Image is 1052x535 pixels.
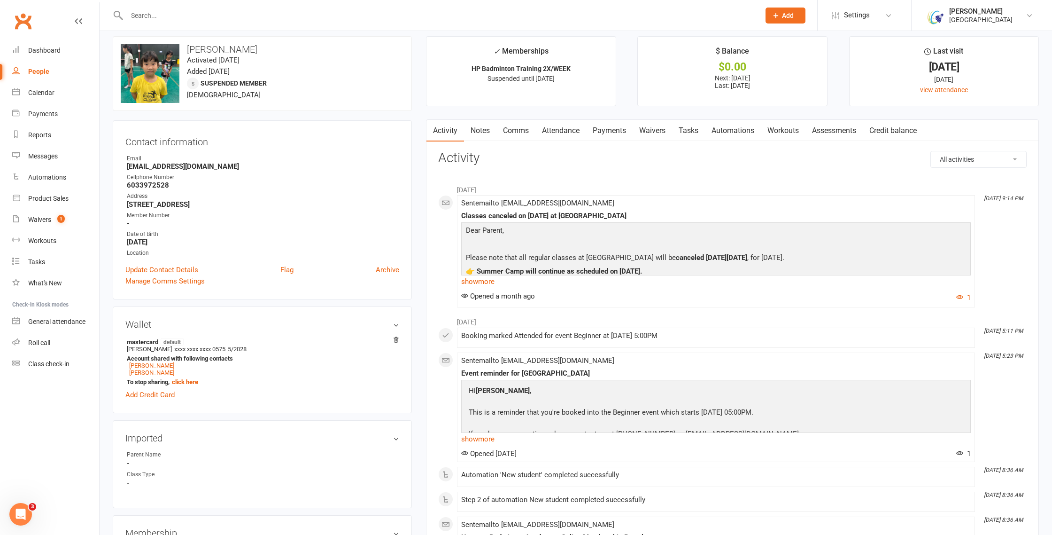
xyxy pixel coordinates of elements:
[28,318,85,325] div: General attendance
[984,517,1023,523] i: [DATE] 8:36 AM
[494,47,500,56] i: ✓
[125,433,399,443] h3: Imported
[28,152,58,160] div: Messages
[12,311,99,332] a: General attendance kiosk mode
[461,471,971,479] div: Automation 'New student' completed successfully
[633,120,672,142] a: Waivers
[586,120,633,142] a: Payments
[127,162,399,171] strong: [EMAIL_ADDRESS][DOMAIN_NAME]
[228,346,247,353] span: 5/2028
[57,215,65,223] span: 1
[280,264,294,275] a: Flag
[12,188,99,209] a: Product Sales
[127,200,399,209] strong: [STREET_ADDRESS]
[461,370,971,378] div: Event reminder for [GEOGRAPHIC_DATA]
[127,154,399,163] div: Email
[12,230,99,252] a: Workouts
[858,74,1030,85] div: [DATE]
[12,209,99,230] a: Waivers 1
[125,133,399,147] h3: Contact information
[863,120,923,142] a: Credit balance
[127,192,399,201] div: Address
[956,449,971,458] span: 1
[28,131,51,139] div: Reports
[127,459,399,468] strong: -
[496,120,535,142] a: Comms
[426,120,464,142] a: Activity
[127,338,394,346] strong: mastercard
[172,378,198,386] a: click here
[926,6,944,25] img: thumb_image1667311610.png
[984,467,1023,473] i: [DATE] 8:36 AM
[466,428,803,442] p: If you have any questions please contact us at [PHONE_NUMBER] or [EMAIL_ADDRESS][DOMAIN_NAME].
[125,389,175,401] a: Add Credit Card
[461,433,971,446] a: show more
[466,385,803,399] p: Hi ,
[187,91,261,99] span: [DEMOGRAPHIC_DATA]
[984,328,1023,334] i: [DATE] 5:11 PM
[461,212,971,220] div: Classes canceled on [DATE] at [GEOGRAPHIC_DATA]
[12,273,99,294] a: What's New
[705,120,761,142] a: Automations
[201,79,267,87] span: Suspended member
[11,9,35,33] a: Clubworx
[127,238,399,246] strong: [DATE]
[464,252,968,266] p: Please note that all regular classes at [GEOGRAPHIC_DATA] will be , for [DATE].
[12,332,99,354] a: Roll call
[28,47,61,54] div: Dashboard
[187,67,230,76] time: Added [DATE]
[12,125,99,146] a: Reports
[125,337,399,387] li: [PERSON_NAME]
[858,62,1030,72] div: [DATE]
[438,312,1027,327] li: [DATE]
[28,237,56,244] div: Workouts
[535,120,586,142] a: Attendance
[494,45,549,63] div: Memberships
[438,151,1027,165] h3: Activity
[28,89,54,96] div: Calendar
[124,9,753,22] input: Search...
[127,219,399,228] strong: -
[129,369,174,376] a: [PERSON_NAME]
[12,167,99,188] a: Automations
[28,279,62,287] div: What's New
[127,173,399,182] div: Cellphone Number
[121,44,404,55] h3: [PERSON_NAME]
[127,450,204,459] div: Parent Name
[920,86,968,94] a: view attendance
[461,275,971,288] a: show more
[12,354,99,375] a: Class kiosk mode
[187,56,240,64] time: Activated [DATE]
[127,230,399,239] div: Date of Birth
[461,292,535,300] span: Opened a month ago
[949,7,1013,16] div: [PERSON_NAME]
[28,195,69,202] div: Product Sales
[461,356,614,365] span: Sent email to [EMAIL_ADDRESS][DOMAIN_NAME]
[127,355,394,362] strong: Account shared with following contacts
[127,480,399,488] strong: -
[9,503,32,526] iframe: Intercom live chat
[29,503,36,511] span: 3
[464,225,968,238] p: Dear Parent,
[672,120,705,142] a: Tasks
[174,346,225,353] span: xxxx xxxx xxxx 0575
[28,216,51,223] div: Waivers
[121,44,179,103] img: image1686680132.png
[676,253,747,262] span: canceled [DATE][DATE]
[12,40,99,61] a: Dashboard
[127,211,399,220] div: Member Number
[646,62,818,72] div: $0.00
[12,103,99,125] a: Payments
[376,264,399,275] a: Archive
[461,199,614,207] span: Sent email to [EMAIL_ADDRESS][DOMAIN_NAME]
[464,120,496,142] a: Notes
[466,267,642,275] span: 👉 Summer Camp will continue as scheduled on [DATE].
[984,195,1023,202] i: [DATE] 9:14 PM
[28,339,50,346] div: Roll call
[129,362,174,369] a: [PERSON_NAME]
[844,5,870,26] span: Settings
[761,120,805,142] a: Workouts
[438,180,1027,195] li: [DATE]
[161,338,184,346] span: default
[28,68,49,75] div: People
